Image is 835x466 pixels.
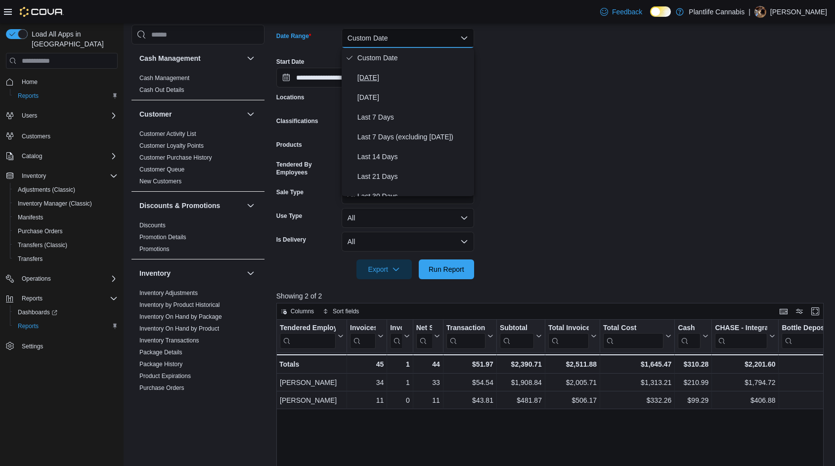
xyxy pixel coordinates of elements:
button: Subtotal [500,324,542,349]
button: Cash Management [139,53,243,63]
div: Tendered Employee [280,324,336,349]
span: Last 30 Days [357,190,470,202]
span: Inventory Manager (Classic) [14,198,118,210]
a: Cash Out Details [139,86,184,93]
button: Inventory [245,267,257,279]
div: Invoices Sold [350,324,376,349]
a: Customer Loyalty Points [139,142,204,149]
a: Package History [139,361,182,368]
p: Showing 2 of 2 [276,291,829,301]
button: Transfers [10,252,122,266]
span: Dashboards [18,308,57,316]
h3: Inventory [139,268,171,278]
button: Inventory [18,170,50,182]
button: Home [2,75,122,89]
div: Customer [132,128,264,191]
button: Run Report [419,259,474,279]
div: CHASE - Integrated [715,324,767,333]
a: Promotion Details [139,234,186,241]
span: Transfers (Classic) [18,241,67,249]
button: Operations [18,273,55,285]
span: [DATE] [357,91,470,103]
div: $1,794.72 [715,377,775,388]
button: Operations [2,272,122,286]
h3: Customer [139,109,172,119]
a: Discounts [139,222,166,229]
a: Inventory Transactions [139,337,199,344]
span: Inventory On Hand by Package [139,313,222,321]
button: Total Invoiced [548,324,597,349]
span: Transfers [14,253,118,265]
label: Use Type [276,212,302,220]
a: Transfers [14,253,46,265]
div: [PERSON_NAME] [280,377,344,388]
span: Operations [22,275,51,283]
div: $1,313.21 [603,377,671,388]
div: $99.29 [678,394,708,406]
span: New Customers [139,177,181,185]
div: $2,390.71 [500,358,542,370]
h3: Cash Management [139,53,201,63]
div: 45 [350,358,384,370]
div: Invoices Sold [350,324,376,333]
button: Catalog [18,150,46,162]
span: Package History [139,360,182,368]
button: Columns [277,305,318,317]
div: Inventory [132,287,264,422]
span: Reports [18,322,39,330]
div: $310.28 [678,358,708,370]
button: Customer [139,109,243,119]
div: Invoices Ref [390,324,401,333]
div: $2,005.71 [548,377,597,388]
a: Reports [14,90,43,102]
label: Tendered By Employees [276,161,338,176]
span: Adjustments (Classic) [14,184,118,196]
a: Feedback [596,2,646,22]
button: Invoices Sold [350,324,384,349]
span: Customer Loyalty Points [139,142,204,150]
span: Catalog [18,150,118,162]
input: Press the down key to open a popover containing a calendar. [276,68,371,87]
span: Inventory Transactions [139,337,199,344]
div: 11 [350,394,384,406]
button: Sort fields [319,305,363,317]
a: Manifests [14,212,47,223]
span: Last 14 Days [357,151,470,163]
div: 1 [390,358,409,370]
span: Reports [18,92,39,100]
div: $51.97 [446,358,493,370]
label: Start Date [276,58,305,66]
button: Discounts & Promotions [139,201,243,211]
span: Transfers [18,255,43,263]
button: Inventory [139,268,243,278]
div: Transaction Average [446,324,485,333]
button: Invoices Ref [390,324,409,349]
span: Product Expirations [139,372,191,380]
span: Run Report [429,264,464,274]
a: Package Details [139,349,182,356]
span: Last 7 Days (excluding [DATE]) [357,131,470,143]
span: Feedback [612,7,642,17]
span: Reports [14,320,118,332]
a: Cash Management [139,75,189,82]
div: 34 [350,377,384,388]
div: 11 [416,394,440,406]
button: Cash [678,324,708,349]
div: Invoices Ref [390,324,401,349]
span: Cash Management [139,74,189,82]
span: Inventory Adjustments [139,289,198,297]
span: Operations [18,273,118,285]
a: Customers [18,130,54,142]
a: Dashboards [10,305,122,319]
span: Settings [18,340,118,352]
nav: Complex example [6,71,118,379]
span: Sort fields [333,307,359,315]
div: Total Invoiced [548,324,589,333]
button: Inventory Manager (Classic) [10,197,122,211]
button: CHASE - Integrated [715,324,775,349]
button: Reports [2,292,122,305]
a: Purchase Orders [14,225,67,237]
div: CHASE - Integrated [715,324,767,349]
span: Inventory [18,170,118,182]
